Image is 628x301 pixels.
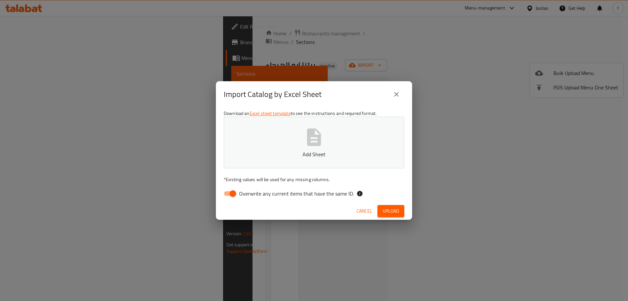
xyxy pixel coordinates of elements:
span: Upload [383,207,399,215]
span: Overwrite any current items that have the same ID. [239,190,354,198]
a: Excel sheet template [250,109,291,118]
button: Cancel [354,205,375,217]
p: Add Sheet [234,150,394,158]
button: Add Sheet [224,117,404,168]
h2: Import Catalog by Excel Sheet [224,89,322,100]
svg: If the overwrite option isn't selected, then the items that match an existing ID will be ignored ... [357,190,363,197]
div: Download an to see the instructions and required format. [216,107,412,202]
span: Cancel [357,207,372,215]
button: Upload [377,205,404,217]
button: close [389,86,404,102]
p: Existing values will be used for any missing columns. [224,176,404,183]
